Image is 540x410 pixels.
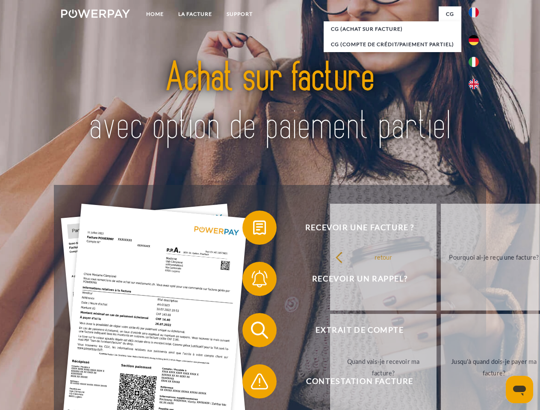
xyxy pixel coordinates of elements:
a: Home [139,6,171,22]
button: Extrait de compte [242,313,465,347]
img: qb_bell.svg [249,268,270,290]
img: qb_bill.svg [249,217,270,238]
img: fr [469,7,479,18]
img: qb_warning.svg [249,371,270,392]
a: LA FACTURE [171,6,219,22]
a: CG (achat sur facture) [324,21,461,37]
a: CG [439,6,461,22]
a: CG (Compte de crédit/paiement partiel) [324,37,461,52]
iframe: Bouton de lancement de la fenêtre de messagerie [506,376,533,403]
div: retour [335,251,431,263]
img: de [469,35,479,45]
img: logo-powerpay-white.svg [61,9,130,18]
img: qb_search.svg [249,319,270,341]
div: Quand vais-je recevoir ma facture? [335,356,431,379]
button: Recevoir une facture ? [242,211,465,245]
img: en [469,79,479,89]
button: Recevoir un rappel? [242,262,465,296]
button: Contestation Facture [242,364,465,398]
img: title-powerpay_fr.svg [82,41,458,164]
img: it [469,57,479,67]
a: Support [219,6,260,22]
